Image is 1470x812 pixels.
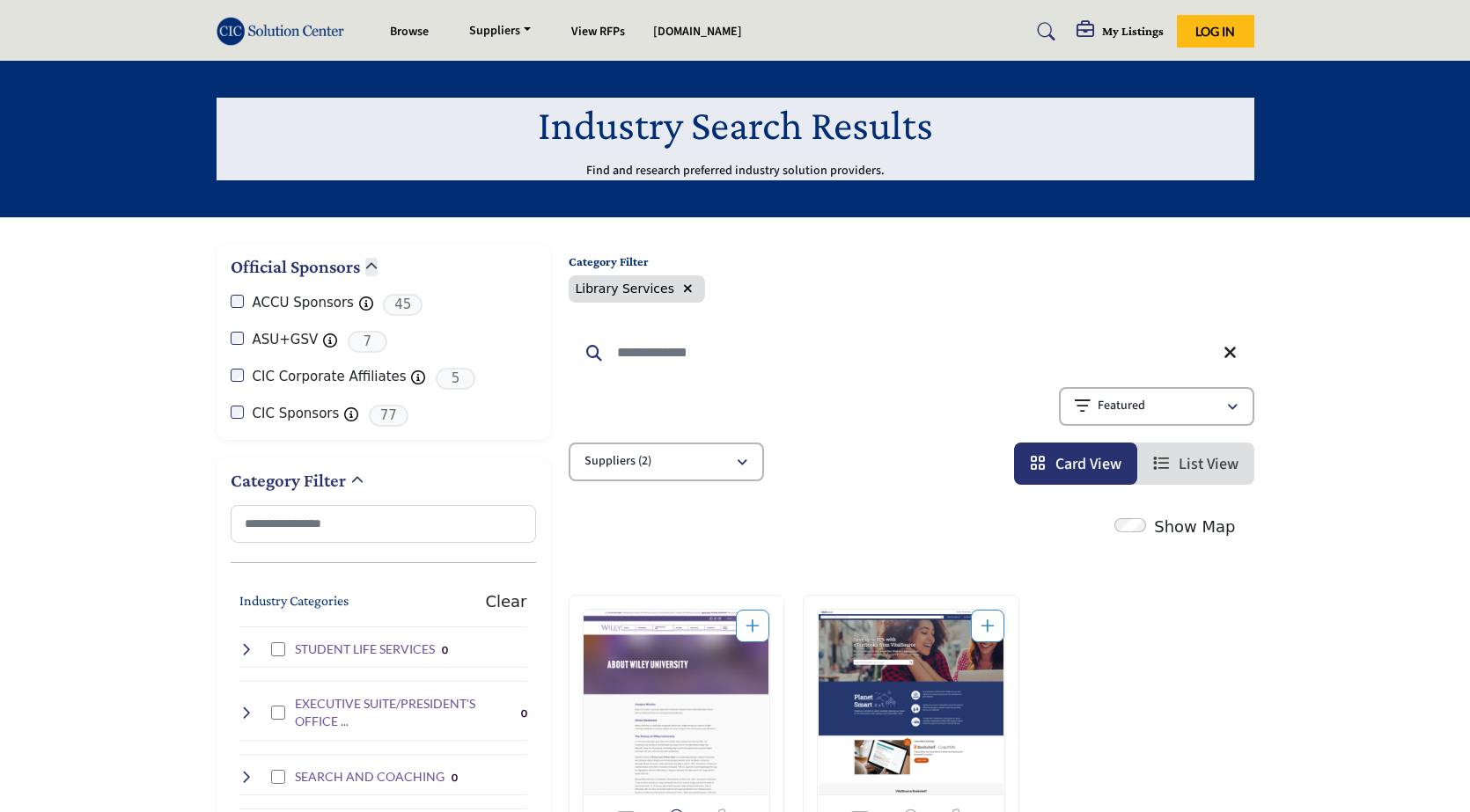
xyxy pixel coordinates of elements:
label: ACCU Sponsors [253,293,354,313]
input: Select STUDENT LIFE SERVICES checkbox [271,642,285,656]
input: Select SEARCH AND COACHING checkbox [271,770,285,784]
li: Card View [1014,443,1137,485]
span: List View [1179,453,1238,475]
h4: STUDENT LIFE SERVICES: Campus engagement, residential life, and student activity management solut... [295,640,435,658]
img: VitalSource [818,610,1004,794]
span: 77 [369,405,408,427]
a: Search [1020,18,1067,46]
a: View RFPs [571,23,625,40]
label: ASU+GSV [253,330,319,350]
label: CIC Corporate Affiliates [253,367,407,387]
label: Show Map [1154,515,1235,538]
span: Log In [1195,24,1235,39]
img: Wiley University Services [584,610,770,794]
h5: My Listings [1102,23,1164,39]
h6: Category Filter [569,254,706,269]
div: My Listings [1077,21,1164,42]
b: 0 [521,707,527,720]
h4: SEARCH AND COACHING: Executive search services, leadership coaching, and professional development... [295,768,445,786]
a: Open Listing in new tab [584,610,770,794]
span: Card View [1055,453,1121,475]
input: ASU+GSV checkbox [231,332,244,345]
h4: EXECUTIVE SUITE/PRESIDENT'S OFFICE SERVICES: Strategic planning, leadership support, and executiv... [295,695,514,729]
img: Site Logo [217,17,354,46]
button: Log In [1177,15,1254,48]
input: Select EXECUTIVE SUITE/PRESIDENT'S OFFICE SERVICES checkbox [271,706,285,720]
input: Search Category [231,505,536,543]
h1: Industry Search Results [538,98,933,152]
a: Add To List [746,616,760,638]
a: Add To List [981,616,995,638]
span: 5 [436,368,475,390]
button: Featured [1059,387,1254,426]
span: 45 [383,294,423,316]
span: 7 [348,331,387,353]
label: CIC Sponsors [253,404,340,424]
button: Suppliers (2) [569,443,764,481]
input: Search Keyword [569,332,1254,374]
b: 0 [452,772,458,784]
b: 0 [442,644,448,656]
input: ACCU Sponsors checkbox [231,295,244,308]
span: Library Services [576,282,674,296]
li: List View [1137,443,1254,485]
input: CIC Corporate Affiliates checkbox [231,369,244,382]
button: Industry Categories [239,590,349,611]
a: View List [1153,453,1238,475]
a: View Card [1030,453,1121,475]
div: 0 Results For EXECUTIVE SUITE/PRESIDENT'S OFFICE SERVICES [521,705,527,721]
a: Open Listing in new tab [818,610,1004,794]
p: Find and research preferred industry solution providers. [586,163,885,180]
div: 0 Results For SEARCH AND COACHING [452,769,458,785]
a: Browse [390,23,429,40]
input: CIC Sponsors checkbox [231,406,244,419]
div: 0 Results For STUDENT LIFE SERVICES [442,641,448,657]
h2: Category Filter [231,468,346,494]
a: Suppliers [457,19,543,44]
a: [DOMAIN_NAME] [653,23,742,40]
p: Suppliers (2) [584,453,651,471]
p: Featured [1098,398,1145,415]
buton: Clear [485,589,526,613]
h2: Official Sponsors [231,254,360,280]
